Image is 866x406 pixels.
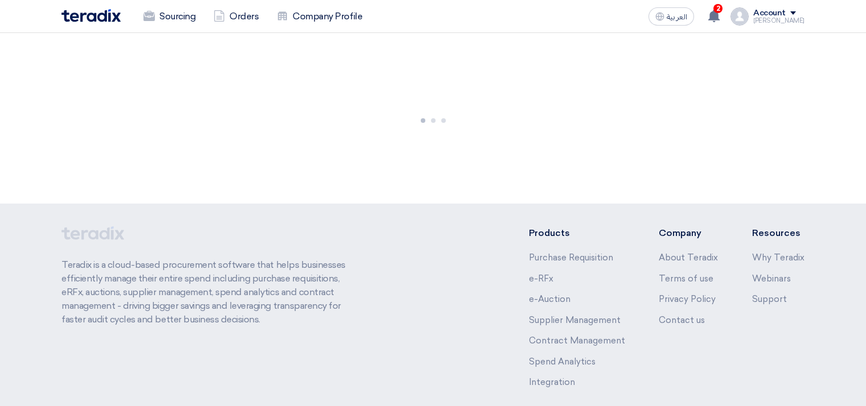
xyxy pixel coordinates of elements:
a: Company Profile [268,4,371,29]
a: Webinars [752,274,791,284]
li: Company [659,226,718,240]
button: العربية [649,7,694,26]
a: Purchase Requisition [529,252,613,263]
div: [PERSON_NAME] [753,18,805,24]
a: Orders [204,4,268,29]
img: profile_test.png [730,7,749,26]
a: Contract Management [529,335,625,346]
a: Supplier Management [529,315,621,325]
a: Support [752,294,787,304]
a: Why Teradix [752,252,805,263]
a: Integration [529,377,575,387]
a: e-Auction [529,294,571,304]
a: Spend Analytics [529,357,596,367]
a: Privacy Policy [659,294,716,304]
a: Terms of use [659,274,713,284]
div: Account [753,9,786,18]
a: Contact us [659,315,705,325]
a: About Teradix [659,252,718,263]
a: Sourcing [134,4,204,29]
li: Resources [752,226,805,240]
p: Teradix is a cloud-based procurement software that helps businesses efficiently manage their enti... [61,258,359,326]
span: 2 [713,4,723,13]
span: العربية [667,13,687,21]
li: Products [529,226,625,240]
a: e-RFx [529,274,553,284]
img: Teradix logo [61,9,121,22]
